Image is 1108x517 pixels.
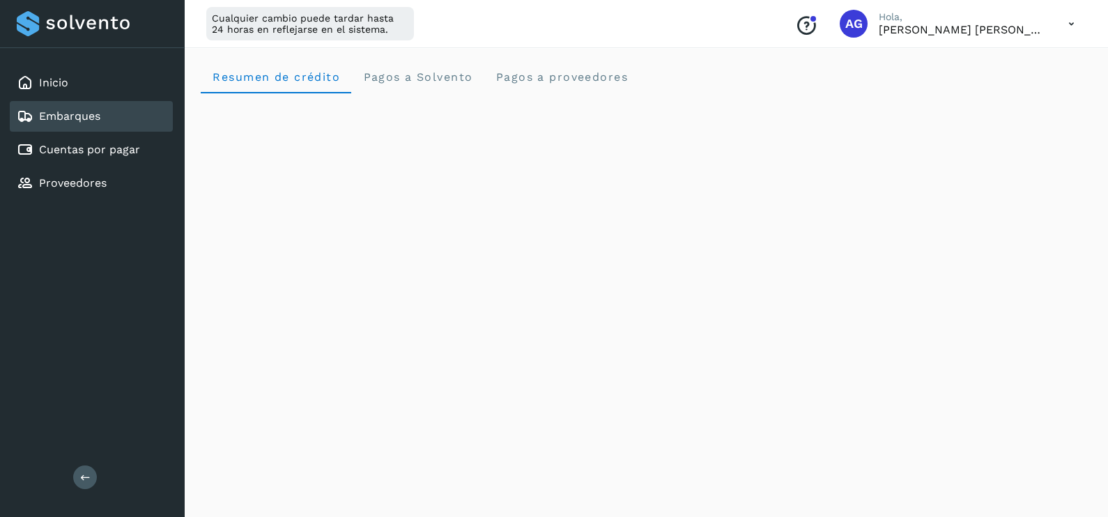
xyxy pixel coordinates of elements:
a: Inicio [39,76,68,89]
p: Abigail Gonzalez Leon [879,23,1046,36]
div: Embarques [10,101,173,132]
p: Hola, [879,11,1046,23]
div: Proveedores [10,168,173,199]
span: Pagos a Solvento [362,70,472,84]
a: Cuentas por pagar [39,143,140,156]
div: Cuentas por pagar [10,134,173,165]
div: Cualquier cambio puede tardar hasta 24 horas en reflejarse en el sistema. [206,7,414,40]
a: Embarques [39,109,100,123]
span: Pagos a proveedores [495,70,628,84]
div: Inicio [10,68,173,98]
a: Proveedores [39,176,107,190]
span: Resumen de crédito [212,70,340,84]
